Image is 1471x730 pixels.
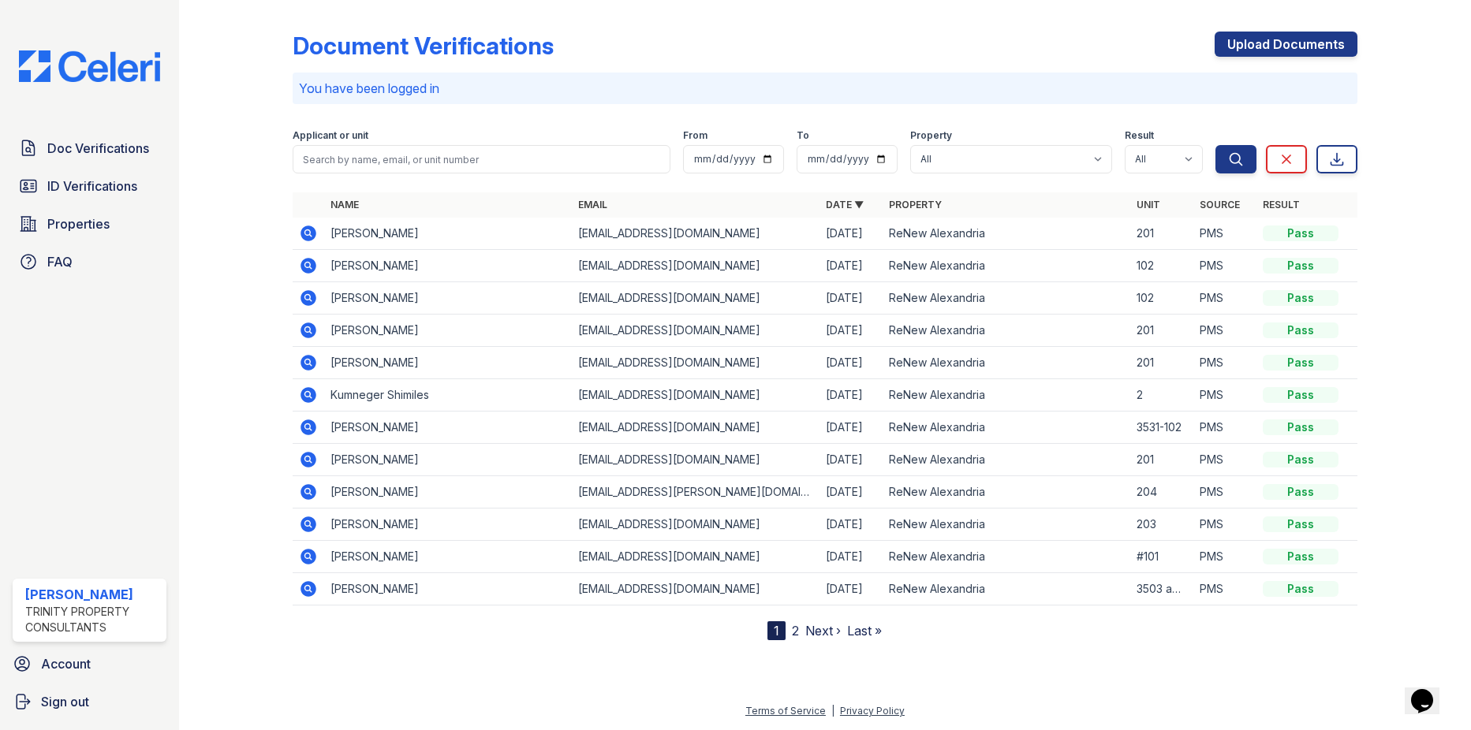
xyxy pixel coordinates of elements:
a: Property [889,199,942,210]
td: ReNew Alexandria [883,250,1130,282]
td: #101 [1130,541,1193,573]
td: PMS [1193,573,1256,605]
td: [PERSON_NAME] [324,573,572,605]
label: Applicant or unit [293,129,368,142]
a: 2 [792,623,799,639]
span: Properties [47,214,110,233]
td: ReNew Alexandria [883,508,1130,541]
a: Next › [805,623,841,639]
a: Upload Documents [1215,32,1357,57]
a: Email [578,199,607,210]
td: ReNew Alexandria [883,476,1130,508]
div: Pass [1263,225,1338,241]
div: Pass [1263,581,1338,597]
label: Result [1125,129,1154,142]
td: [PERSON_NAME] [324,250,572,282]
td: [EMAIL_ADDRESS][DOMAIN_NAME] [572,541,820,573]
div: [PERSON_NAME] [25,585,160,604]
label: Property [910,129,952,142]
td: [EMAIL_ADDRESS][DOMAIN_NAME] [572,315,820,347]
td: ReNew Alexandria [883,412,1130,444]
td: 201 [1130,444,1193,476]
td: [PERSON_NAME] [324,347,572,379]
span: Account [41,654,91,673]
span: Sign out [41,692,89,711]
td: [EMAIL_ADDRESS][DOMAIN_NAME] [572,379,820,412]
td: [DATE] [820,508,883,541]
td: ReNew Alexandria [883,347,1130,379]
a: Source [1200,199,1240,210]
td: ReNew Alexandria [883,573,1130,605]
a: Terms of Service [745,705,826,717]
td: [DATE] [820,573,883,605]
td: [EMAIL_ADDRESS][DOMAIN_NAME] [572,444,820,476]
a: Privacy Policy [840,705,905,717]
td: PMS [1193,508,1256,541]
td: PMS [1193,250,1256,282]
div: Pass [1263,258,1338,274]
div: 1 [767,621,786,640]
td: [EMAIL_ADDRESS][DOMAIN_NAME] [572,573,820,605]
td: [DATE] [820,347,883,379]
a: ID Verifications [13,170,166,202]
span: FAQ [47,252,73,271]
td: [DATE] [820,250,883,282]
td: [DATE] [820,444,883,476]
td: PMS [1193,315,1256,347]
a: Properties [13,208,166,240]
td: [EMAIL_ADDRESS][DOMAIN_NAME] [572,412,820,444]
td: [EMAIL_ADDRESS][DOMAIN_NAME] [572,282,820,315]
td: ReNew Alexandria [883,282,1130,315]
td: [PERSON_NAME] [324,444,572,476]
td: [DATE] [820,412,883,444]
img: CE_Logo_Blue-a8612792a0a2168367f1c8372b55b34899dd931a85d93a1a3d3e32e68fde9ad4.png [6,50,173,82]
td: ReNew Alexandria [883,315,1130,347]
div: | [831,705,834,717]
a: Account [6,648,173,680]
a: Doc Verifications [13,132,166,164]
a: Result [1263,199,1300,210]
td: ReNew Alexandria [883,379,1130,412]
input: Search by name, email, or unit number [293,145,670,173]
td: Kumneger Shimiles [324,379,572,412]
td: [EMAIL_ADDRESS][DOMAIN_NAME] [572,218,820,250]
td: 102 [1130,282,1193,315]
td: [DATE] [820,541,883,573]
a: Sign out [6,686,173,717]
td: 204 [1130,476,1193,508]
td: [DATE] [820,476,883,508]
td: 201 [1130,347,1193,379]
td: [PERSON_NAME] [324,508,572,541]
td: 102 [1130,250,1193,282]
a: FAQ [13,246,166,277]
span: ID Verifications [47,177,137,196]
td: ReNew Alexandria [883,218,1130,250]
div: Pass [1263,355,1338,371]
td: [PERSON_NAME] [324,315,572,347]
div: Pass [1263,516,1338,532]
div: Trinity Property Consultants [25,604,160,635]
td: [DATE] [820,315,883,347]
td: [EMAIL_ADDRESS][PERSON_NAME][DOMAIN_NAME] [572,476,820,508]
td: PMS [1193,476,1256,508]
a: Name [330,199,359,210]
div: Pass [1263,419,1338,435]
td: PMS [1193,347,1256,379]
td: [DATE] [820,282,883,315]
td: ReNew Alexandria [883,541,1130,573]
div: Pass [1263,452,1338,467]
div: Pass [1263,484,1338,500]
a: Last » [847,623,882,639]
td: 203 [1130,508,1193,541]
iframe: chat widget [1405,667,1455,714]
td: PMS [1193,541,1256,573]
td: ReNew Alexandria [883,444,1130,476]
div: Pass [1263,387,1338,403]
a: Unit [1137,199,1160,210]
p: You have been logged in [299,79,1350,98]
label: From [683,129,707,142]
div: Pass [1263,322,1338,338]
div: Document Verifications [293,32,554,60]
a: Date ▼ [826,199,864,210]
